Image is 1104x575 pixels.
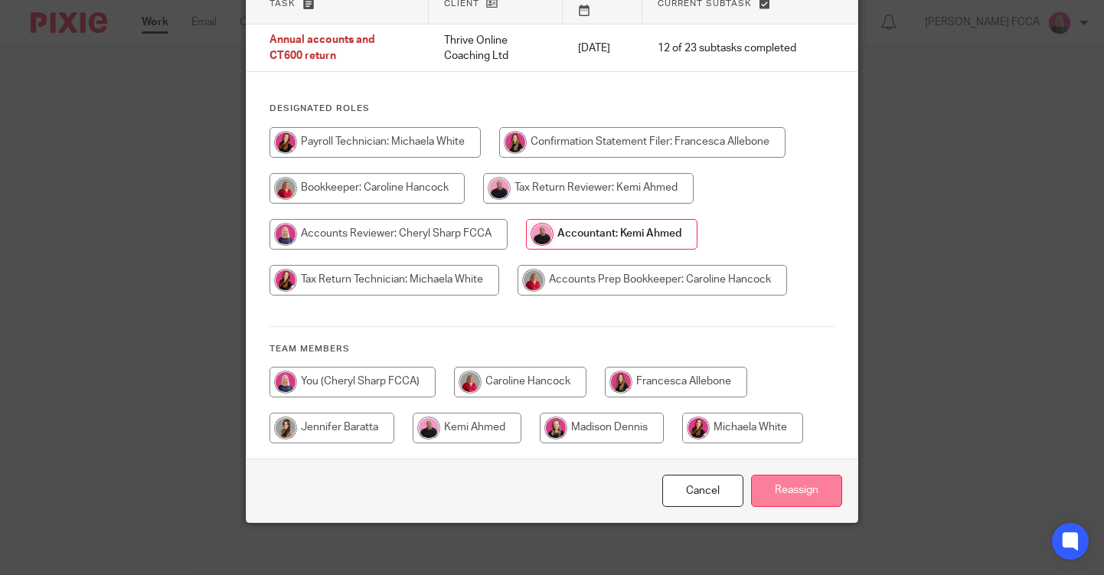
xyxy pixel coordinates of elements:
td: 12 of 23 subtasks completed [642,25,812,72]
h4: Designated Roles [269,103,835,115]
p: Thrive Online Coaching Ltd [444,33,547,64]
span: Annual accounts and CT600 return [269,35,375,62]
p: [DATE] [578,41,627,56]
input: Reassign [751,475,842,508]
a: Close this dialog window [662,475,743,508]
h4: Team members [269,343,835,355]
